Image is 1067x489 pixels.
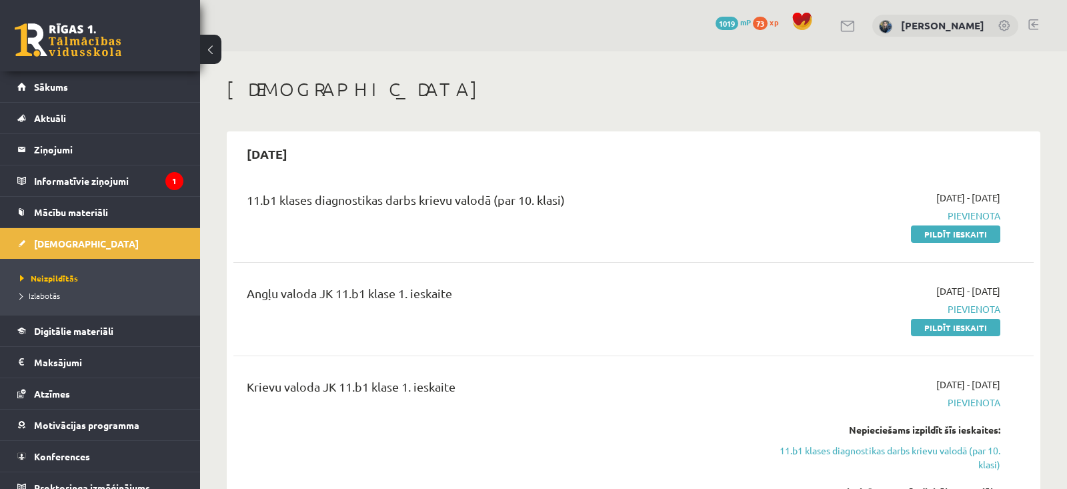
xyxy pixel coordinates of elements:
[34,347,183,378] legend: Maksājumi
[165,172,183,190] i: 1
[753,17,768,30] span: 73
[879,20,892,33] img: Melānija Āboliņa
[20,273,78,284] span: Neizpildītās
[716,17,738,30] span: 1019
[17,197,183,227] a: Mācību materiāli
[34,450,90,462] span: Konferences
[227,78,1040,101] h1: [DEMOGRAPHIC_DATA]
[911,319,1000,336] a: Pildīt ieskaiti
[34,206,108,218] span: Mācību materiāli
[936,378,1000,392] span: [DATE] - [DATE]
[936,191,1000,205] span: [DATE] - [DATE]
[34,112,66,124] span: Aktuāli
[34,134,183,165] legend: Ziņojumi
[17,71,183,102] a: Sākums
[247,284,742,309] div: Angļu valoda JK 11.b1 klase 1. ieskaite
[247,191,742,215] div: 11.b1 klases diagnostikas darbs krievu valodā (par 10. klasi)
[762,423,1000,437] div: Nepieciešams izpildīt šīs ieskaites:
[34,165,183,196] legend: Informatīvie ziņojumi
[34,419,139,431] span: Motivācijas programma
[20,290,187,302] a: Izlabotās
[17,378,183,409] a: Atzīmes
[740,17,751,27] span: mP
[17,228,183,259] a: [DEMOGRAPHIC_DATA]
[34,81,68,93] span: Sākums
[34,388,70,400] span: Atzīmes
[17,410,183,440] a: Motivācijas programma
[762,396,1000,410] span: Pievienota
[20,290,60,301] span: Izlabotās
[34,325,113,337] span: Digitālie materiāli
[17,441,183,472] a: Konferences
[901,19,984,32] a: [PERSON_NAME]
[762,302,1000,316] span: Pievienota
[762,209,1000,223] span: Pievienota
[20,272,187,284] a: Neizpildītās
[17,165,183,196] a: Informatīvie ziņojumi1
[716,17,751,27] a: 1019 mP
[911,225,1000,243] a: Pildīt ieskaiti
[247,378,742,402] div: Krievu valoda JK 11.b1 klase 1. ieskaite
[17,316,183,346] a: Digitālie materiāli
[233,138,301,169] h2: [DATE]
[17,134,183,165] a: Ziņojumi
[34,237,139,250] span: [DEMOGRAPHIC_DATA]
[936,284,1000,298] span: [DATE] - [DATE]
[15,23,121,57] a: Rīgas 1. Tālmācības vidusskola
[753,17,785,27] a: 73 xp
[770,17,778,27] span: xp
[762,444,1000,472] a: 11.b1 klases diagnostikas darbs krievu valodā (par 10. klasi)
[17,347,183,378] a: Maksājumi
[17,103,183,133] a: Aktuāli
